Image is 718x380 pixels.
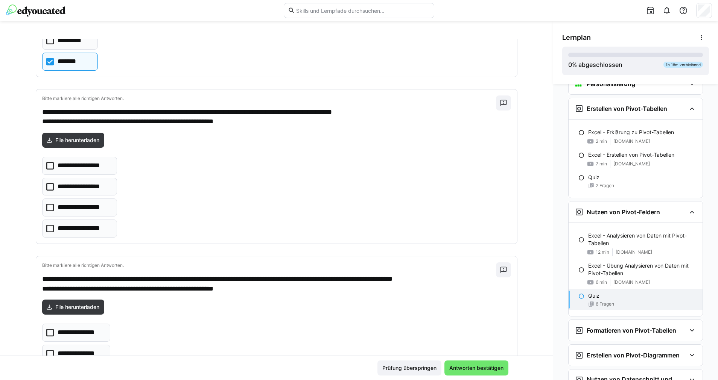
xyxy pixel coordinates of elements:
span: 2 Fragen [596,183,614,189]
p: Excel - Übung Analysieren von Daten mit Pivot-Tabellen [588,262,697,277]
span: 0 [568,61,572,68]
span: File herunterladen [54,303,100,311]
span: 6 min [596,279,607,285]
h3: Formatieren von Pivot-Tabellen [587,327,676,334]
span: 12 min [596,249,609,255]
div: 1h 18m verbleibend [663,62,703,68]
p: Bitte markiere alle richtigen Antworten. [42,262,496,268]
span: [DOMAIN_NAME] [613,138,650,144]
span: 6 Fragen [596,301,614,307]
span: 7 min [596,161,607,167]
span: Antworten bestätigen [448,364,505,372]
a: File herunterladen [42,133,105,148]
p: Excel - Erstellen von Pivot-Tabellen [588,151,674,159]
span: 2 min [596,138,607,144]
div: % abgeschlossen [568,60,622,69]
p: Excel - Erklärung zu Pivot-Tabellen [588,129,674,136]
span: [DOMAIN_NAME] [613,279,650,285]
button: Prüfung überspringen [377,360,441,375]
a: File herunterladen [42,300,105,315]
span: [DOMAIN_NAME] [616,249,652,255]
button: Antworten bestätigen [444,360,508,375]
p: Excel - Analysieren von Daten mit Pivot-Tabellen [588,232,697,247]
span: Lernplan [562,33,591,42]
span: [DOMAIN_NAME] [613,161,650,167]
span: File herunterladen [54,136,100,144]
input: Skills und Lernpfade durchsuchen… [295,7,430,14]
span: Prüfung überspringen [381,364,438,372]
p: Quiz [588,174,599,181]
h3: Erstellen von Pivot-Tabellen [587,105,667,112]
p: Bitte markiere alle richtigen Antworten. [42,95,496,101]
h3: Erstellen von Pivot-Diagrammen [587,351,680,359]
h3: Nutzen von Pivot-Feldern [587,208,660,216]
p: Quiz [588,292,599,300]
